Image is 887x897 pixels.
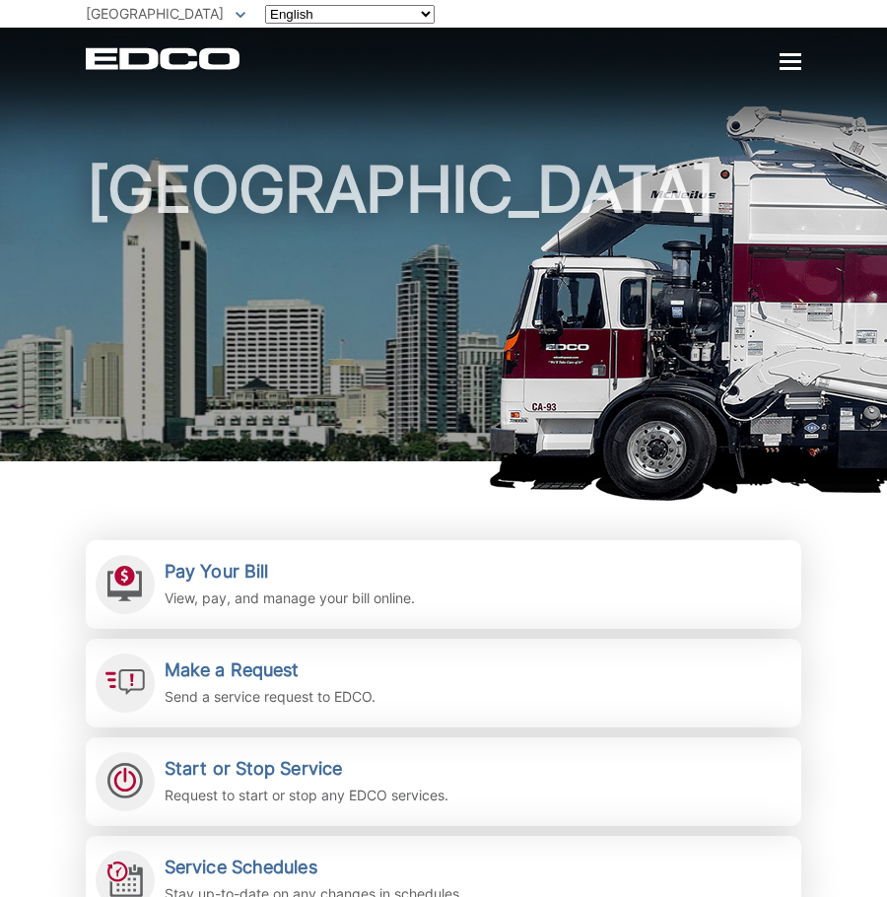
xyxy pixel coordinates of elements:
h2: Make a Request [165,659,375,681]
span: [GEOGRAPHIC_DATA] [86,5,224,22]
h2: Service Schedules [165,857,463,878]
a: EDCD logo. Return to the homepage. [86,47,242,70]
h1: [GEOGRAPHIC_DATA] [86,158,801,470]
h2: Pay Your Bill [165,561,415,583]
h2: Start or Stop Service [165,758,448,780]
p: Send a service request to EDCO. [165,686,375,708]
p: View, pay, and manage your bill online. [165,587,415,609]
p: Request to start or stop any EDCO services. [165,785,448,806]
select: Select a language [265,5,435,24]
a: Pay Your Bill View, pay, and manage your bill online. [86,540,801,629]
a: Make a Request Send a service request to EDCO. [86,639,801,727]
